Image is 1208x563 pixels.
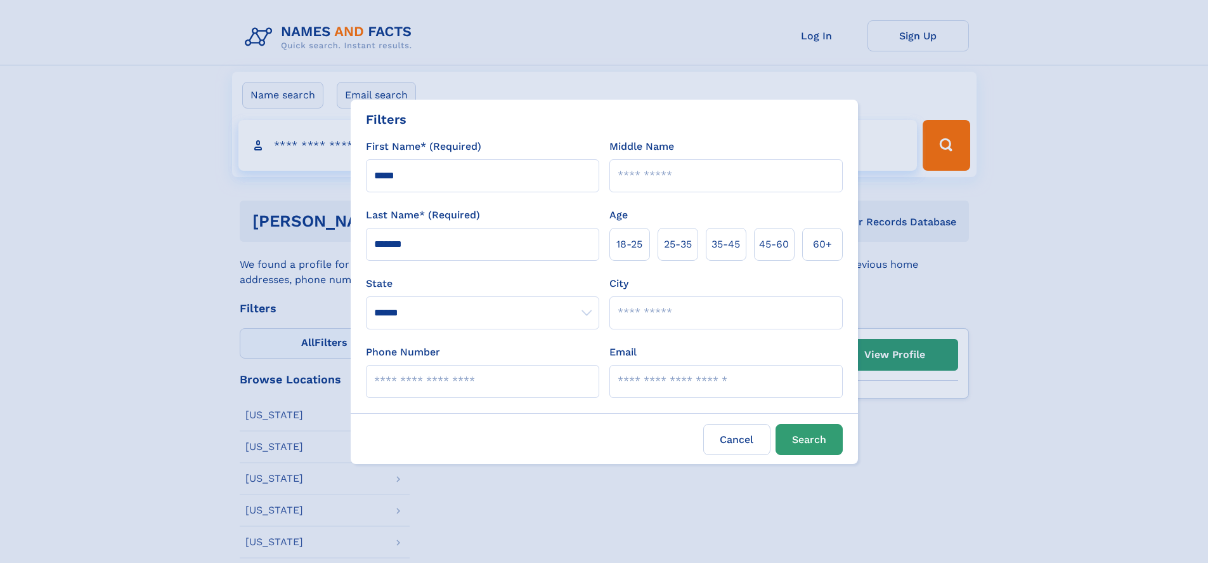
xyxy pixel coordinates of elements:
[664,237,692,252] span: 25‑35
[813,237,832,252] span: 60+
[759,237,789,252] span: 45‑60
[366,110,406,129] div: Filters
[616,237,642,252] span: 18‑25
[609,139,674,154] label: Middle Name
[776,424,843,455] button: Search
[703,424,770,455] label: Cancel
[609,345,637,360] label: Email
[366,139,481,154] label: First Name* (Required)
[366,276,599,291] label: State
[609,208,628,223] label: Age
[711,237,740,252] span: 35‑45
[609,276,628,291] label: City
[366,345,440,360] label: Phone Number
[366,208,480,223] label: Last Name* (Required)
